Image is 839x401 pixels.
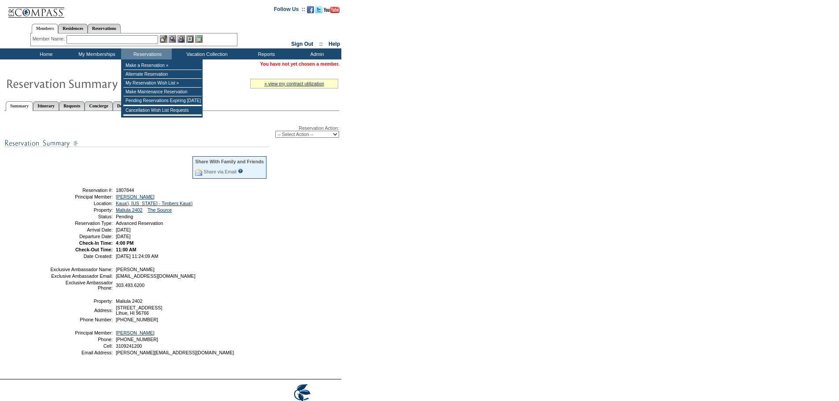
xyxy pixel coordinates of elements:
[160,35,167,43] img: b_edit.gif
[50,194,113,199] td: Principal Member:
[195,35,203,43] img: b_calculator.gif
[50,201,113,206] td: Location:
[4,138,269,149] img: subTtlResSummary.gif
[50,273,113,279] td: Exclusive Ambassador Email:
[59,101,85,110] a: Requests
[116,283,144,288] span: 303.493.6200
[315,9,322,14] a: Follow us on Twitter
[307,9,314,14] a: Become our fan on Facebook
[116,240,133,246] span: 4:00 PM
[33,101,59,110] a: Itinerary
[50,188,113,193] td: Reservation #:
[50,298,113,304] td: Property:
[116,201,192,206] a: Kaua'i, [US_STATE] - Timbers Kaua'i
[169,35,176,43] img: View
[116,234,131,239] span: [DATE]
[79,240,113,246] strong: Check-In Time:
[116,254,158,259] span: [DATE] 11:24:09 AM
[260,61,340,66] span: You have not yet chosen a member.
[116,273,196,279] span: [EMAIL_ADDRESS][DOMAIN_NAME]
[329,41,340,47] a: Help
[324,7,340,13] img: Subscribe to our YouTube Channel
[50,305,113,316] td: Address:
[50,350,113,355] td: Email Address:
[116,188,134,193] span: 1807844
[70,48,121,59] td: My Memberships
[203,169,237,174] a: Share via Email
[123,106,202,115] td: Cancellation Wish List Requests
[50,221,113,226] td: Reservation Type:
[116,221,163,226] span: Advanced Reservation
[50,214,113,219] td: Status:
[33,35,67,43] div: Member Name:
[50,267,113,272] td: Exclusive Ambassador Name:
[123,88,202,96] td: Make Maintenance Reservation
[116,247,136,252] span: 11:00 AM
[20,48,70,59] td: Home
[116,337,158,342] span: [PHONE_NUMBER]
[50,330,113,335] td: Principal Member:
[88,24,121,33] a: Reservations
[172,48,240,59] td: Vacation Collection
[240,48,291,59] td: Reports
[116,194,155,199] a: [PERSON_NAME]
[116,330,155,335] a: [PERSON_NAME]
[50,234,113,239] td: Departure Date:
[264,81,324,86] a: » view my contract utilization
[50,337,113,342] td: Phone:
[291,48,341,59] td: Admin
[123,70,202,79] td: Alternate Reservation
[116,305,162,316] span: [STREET_ADDRESS] Lihue, HI 96766
[116,298,142,304] span: Maliula 2402
[177,35,185,43] img: Impersonate
[50,343,113,349] td: Cell:
[116,317,158,322] span: [PHONE_NUMBER]
[6,101,33,111] a: Summary
[50,280,113,291] td: Exclusive Ambassador Phone:
[291,41,313,47] a: Sign Out
[186,35,194,43] img: Reservations
[148,207,172,213] a: The Source
[50,227,113,232] td: Arrival Date:
[75,247,113,252] strong: Check-Out Time:
[121,48,172,59] td: Reservations
[85,101,112,110] a: Concierge
[50,254,113,259] td: Date Created:
[324,9,340,14] a: Subscribe to our YouTube Channel
[50,317,113,322] td: Phone Number:
[238,169,243,173] input: What is this?
[116,227,131,232] span: [DATE]
[116,343,142,349] span: 3109241200
[307,6,314,13] img: Become our fan on Facebook
[4,125,339,138] div: Reservation Action:
[58,24,88,33] a: Residences
[50,207,113,213] td: Property:
[123,79,202,88] td: My Reservation Wish List »
[6,74,182,92] img: Reservaton Summary
[123,96,202,105] td: Pending Reservations Expiring [DATE]
[274,5,305,16] td: Follow Us ::
[319,41,323,47] span: ::
[32,24,59,33] a: Members
[123,61,202,70] td: Make a Reservation »
[116,207,142,213] a: Maliula 2402
[116,214,133,219] span: Pending
[116,267,155,272] span: [PERSON_NAME]
[195,159,264,164] div: Share With Family and Friends
[116,350,234,355] span: [PERSON_NAME][EMAIL_ADDRESS][DOMAIN_NAME]
[113,101,133,110] a: Detail
[315,6,322,13] img: Follow us on Twitter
